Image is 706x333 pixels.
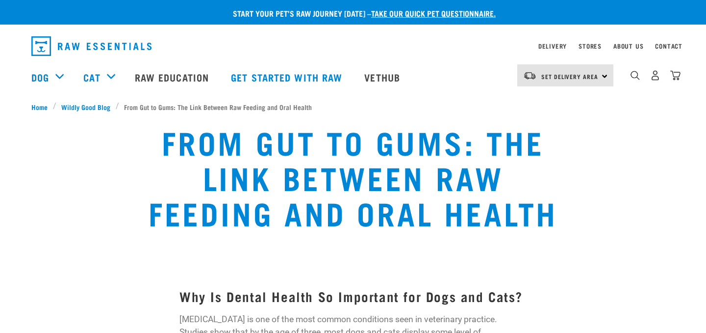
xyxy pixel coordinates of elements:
[31,70,49,84] a: Dog
[31,102,675,112] nav: breadcrumbs
[179,289,527,304] h3: Why Is Dental Health So Important for Dogs and Cats?
[523,71,536,80] img: van-moving.png
[135,124,571,230] h1: From Gut to Gums: The Link Between Raw Feeding and Oral Health
[31,102,53,112] a: Home
[125,57,221,97] a: Raw Education
[650,70,660,81] img: user.png
[670,70,681,81] img: home-icon@2x.png
[579,44,602,48] a: Stores
[61,102,110,112] span: Wildly Good Blog
[541,75,598,78] span: Set Delivery Area
[613,44,643,48] a: About Us
[630,71,640,80] img: home-icon-1@2x.png
[371,11,496,15] a: take our quick pet questionnaire.
[354,57,412,97] a: Vethub
[31,36,151,56] img: Raw Essentials Logo
[56,102,116,112] a: Wildly Good Blog
[24,32,682,60] nav: dropdown navigation
[655,44,682,48] a: Contact
[221,57,354,97] a: Get started with Raw
[538,44,567,48] a: Delivery
[83,70,100,84] a: Cat
[31,102,48,112] span: Home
